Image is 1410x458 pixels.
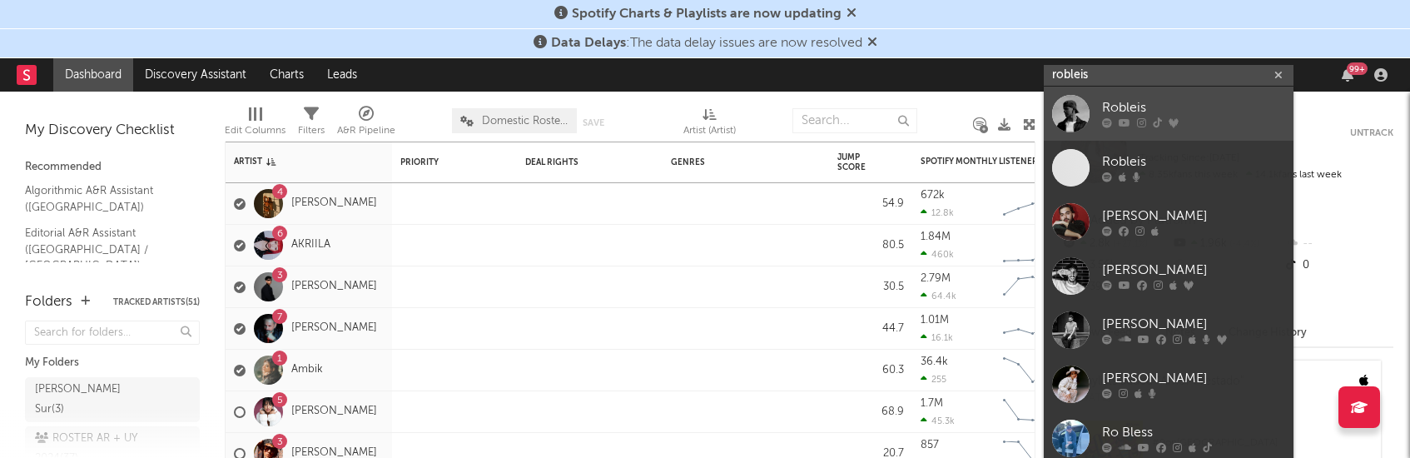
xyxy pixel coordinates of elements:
div: 64.4k [921,291,956,301]
div: [PERSON_NAME] Sur ( 3 ) [35,380,152,420]
a: Robleis [1044,87,1293,141]
span: Dismiss [846,7,856,21]
div: 1.01M [921,315,949,326]
svg: Chart title [995,225,1070,266]
div: 12.8k [921,207,954,218]
div: Filters [298,100,325,148]
div: 30.5 [837,277,904,297]
input: Search... [792,108,917,133]
div: -- [1283,233,1393,255]
div: 460k [921,249,954,260]
span: Spotify Charts & Playlists are now updating [572,7,842,21]
span: Data Delays [551,37,626,50]
div: Priority [400,157,467,167]
a: Robleis [1044,141,1293,195]
div: [PERSON_NAME] [1102,315,1285,335]
div: 0 [1283,255,1393,276]
div: Robleis [1102,98,1285,118]
div: 2.79M [921,273,951,284]
svg: Chart title [995,266,1070,308]
div: 44.7 [837,319,904,339]
div: 68.9 [837,402,904,422]
a: [PERSON_NAME] [1044,303,1293,357]
div: Filters [298,121,325,141]
a: [PERSON_NAME] [291,321,377,336]
a: Leads [315,58,369,92]
div: A&R Pipeline [337,100,395,148]
a: [PERSON_NAME] [291,405,377,419]
svg: Chart title [995,183,1070,225]
div: 1.84M [921,231,951,242]
div: Recommended [25,157,200,177]
div: 45.3k [921,416,955,426]
button: Tracked Artists(51) [113,298,200,306]
div: 1.7M [921,398,943,409]
div: My Folders [25,353,200,373]
button: 99+ [1342,68,1353,82]
div: A&R Pipeline [337,121,395,141]
a: [PERSON_NAME] [1044,249,1293,303]
div: Genres [671,157,779,167]
div: My Discovery Checklist [25,121,200,141]
div: 672k [921,190,945,201]
a: Editorial A&R Assistant ([GEOGRAPHIC_DATA] / [GEOGRAPHIC_DATA]) [25,224,183,275]
a: Dashboard [53,58,133,92]
a: [PERSON_NAME] Sur(3) [25,377,200,422]
div: 36.4k [921,356,948,367]
input: Search for artists [1044,65,1293,86]
span: Dismiss [867,37,877,50]
svg: Chart title [995,350,1070,391]
div: Folders [25,292,72,312]
div: Artist (Artist) [683,100,736,148]
div: 857 [921,440,939,451]
div: 54.9 [837,194,904,214]
a: Discovery Assistant [133,58,258,92]
div: [PERSON_NAME] [1102,261,1285,281]
span: : The data delay issues are now resolved [551,37,862,50]
svg: Chart title [995,391,1070,433]
div: Artist [234,157,359,167]
a: Charts [258,58,315,92]
div: [PERSON_NAME] [1102,369,1285,389]
button: Save [583,118,604,127]
a: [PERSON_NAME] [291,280,377,294]
a: [PERSON_NAME] [291,197,377,211]
div: Edit Columns [225,121,285,141]
div: Jump Score [837,152,879,172]
a: Ambik [291,363,323,377]
div: [PERSON_NAME] [1102,207,1285,227]
div: 80.5 [837,236,904,256]
div: 16.1k [921,332,953,343]
svg: Chart title [995,308,1070,350]
div: Deal Rights [525,157,613,167]
a: [PERSON_NAME] [1044,357,1293,411]
input: Search for folders... [25,321,200,345]
div: Artist (Artist) [683,121,736,141]
div: Robleis [1102,152,1285,172]
a: Algorithmic A&R Assistant ([GEOGRAPHIC_DATA]) [25,182,183,216]
div: 99 + [1347,62,1368,75]
a: [PERSON_NAME] [1044,195,1293,249]
div: Ro Bless [1102,423,1285,443]
div: 60.3 [837,361,904,381]
div: 255 [921,374,946,385]
div: Spotify Monthly Listeners [921,157,1045,167]
span: Domestic Roster Review - Priority [482,116,568,127]
a: AKRIILA [291,238,330,252]
button: Untrack [1350,125,1393,142]
div: Edit Columns [225,100,285,148]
